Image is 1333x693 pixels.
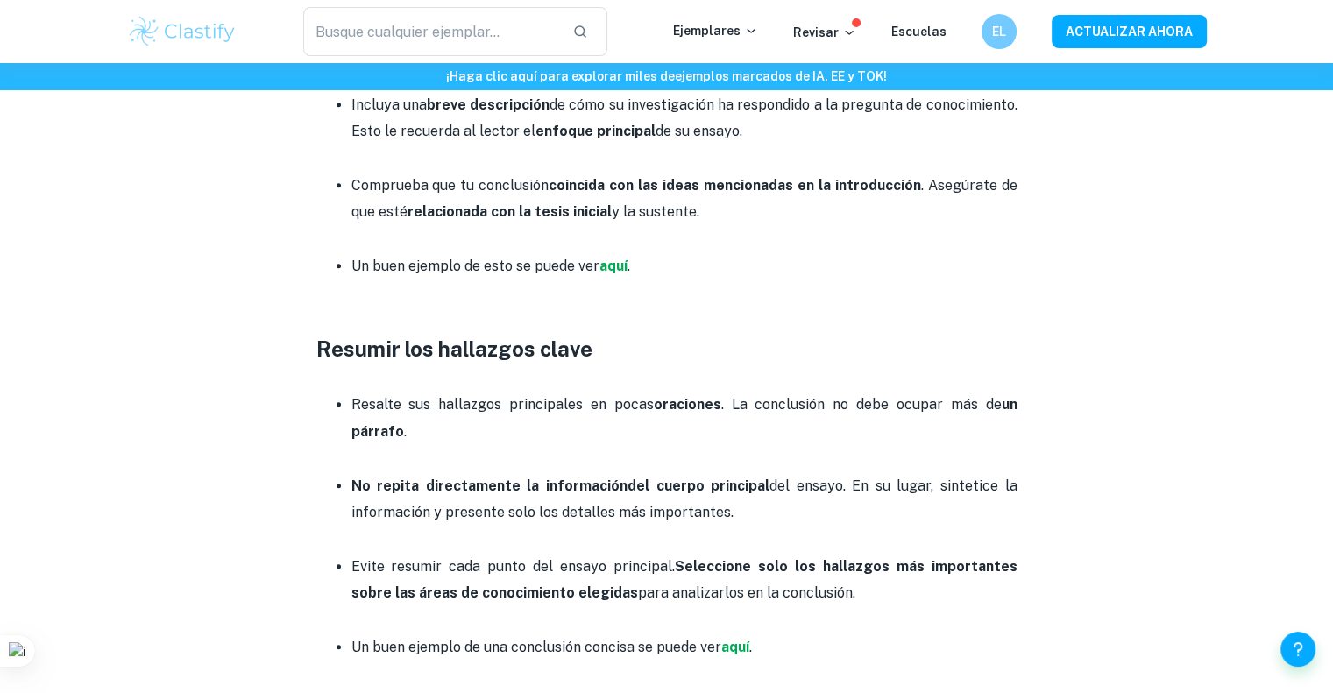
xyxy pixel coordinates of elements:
font: Un buen ejemplo de una conclusión concisa se puede ver [351,639,721,655]
font: del cuerpo principal [628,477,769,494]
font: Resalte sus hallazgos principales en pocas [351,396,654,413]
a: Escuelas [891,25,947,39]
font: Seleccione solo los hallazgos más importantes sobre las áreas de conocimiento elegidas [351,558,1017,601]
font: ejemplos marcados de IA, EE y TOK [675,69,883,83]
font: Resumir los hallazgos clave [316,336,592,361]
font: Un buen ejemplo de esto se puede ver [351,258,599,274]
font: Incluya una [351,96,427,113]
font: de cómo su investigación ha respondido a la pregunta de conocimiento. Esto le recuerda al lector el [351,96,1017,139]
font: Comprueba que tu conclusión [351,177,550,194]
font: . [749,639,752,655]
font: Evite resumir cada punto del ensayo principal. [351,558,675,575]
a: aquí [721,639,749,655]
font: un párrafo [351,396,1017,439]
font: Ejemplares [673,24,741,38]
font: . [404,423,407,440]
button: EL [982,14,1017,49]
font: No repita directamente la información [351,477,628,494]
font: para analizarlos en la conclusión. [638,584,855,601]
font: breve descripción [427,96,550,113]
font: oraciones [654,396,721,413]
font: ACTUALIZAR AHORA [1066,25,1193,39]
font: relacionada con la tesis inicial [408,203,612,220]
img: Logotipo de Clastify [127,14,238,49]
font: . [628,258,630,274]
font: y la sustente. [612,203,699,220]
font: coincida con las ideas mencionadas en la introducción [549,177,920,194]
font: enfoque principal [535,123,656,139]
font: EL [992,25,1006,39]
font: . La conclusión no debe ocupar más de [721,396,1002,413]
font: ¡Haga clic aquí para explorar miles de [446,69,675,83]
font: de su ensayo. [656,123,742,139]
font: Revisar [793,25,839,39]
font: ! [883,69,887,83]
input: Busque cualquier ejemplar... [303,7,558,56]
a: aquí [599,258,628,274]
button: Ayuda y comentarios [1280,632,1315,667]
button: ACTUALIZAR AHORA [1052,15,1207,47]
